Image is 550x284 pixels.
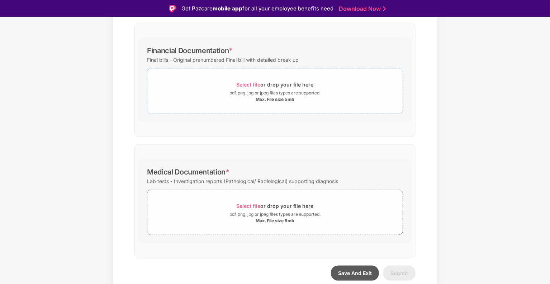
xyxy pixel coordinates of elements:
div: Lab tests - Investigation reports (Pathological/ Radiological) supporting diagnosis [147,176,338,186]
div: or drop your file here [237,80,314,89]
button: Submit [383,266,416,281]
img: Stroke [383,5,386,13]
div: or drop your file here [237,201,314,211]
div: Final bills - Original prenumbered Final bill with detailed break up [147,55,299,65]
button: Save And Exit [331,266,379,281]
div: Medical Documentation [147,168,229,176]
div: Max. File size 5mb [256,218,294,224]
span: Select fileor drop your file herepdf, png, jpg or jpeg files types are supported.Max. File size 5mb [147,195,403,229]
strong: mobile app [213,5,242,12]
span: Submit [391,270,408,276]
div: pdf, png, jpg or jpeg files types are supported. [229,211,321,218]
div: Max. File size 5mb [256,97,294,102]
div: pdf, png, jpg or jpeg files types are supported. [229,89,321,97]
div: Financial Documentation [147,46,233,55]
span: Save And Exit [338,270,372,276]
div: Get Pazcare for all your employee benefits need [181,4,333,13]
img: Logo [169,5,176,12]
a: Download Now [339,5,384,13]
span: Select fileor drop your file herepdf, png, jpg or jpeg files types are supported.Max. File size 5mb [147,74,403,108]
span: Select file [237,203,261,209]
span: Select file [237,82,261,88]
